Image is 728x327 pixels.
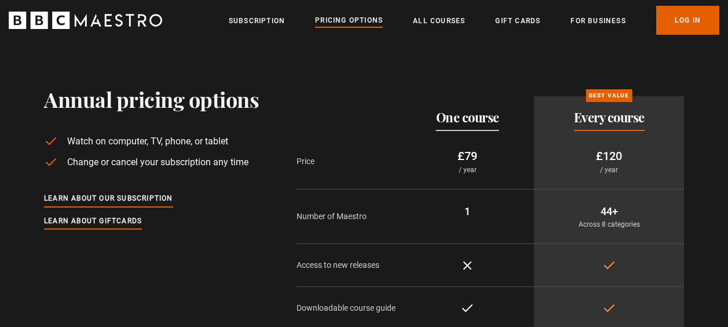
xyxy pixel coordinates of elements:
[297,210,400,223] p: Number of Maestro
[297,259,400,271] p: Access to new releases
[315,14,383,27] a: Pricing Options
[656,6,719,35] a: Log In
[44,135,259,148] li: Watch on computer, TV, phone, or tablet
[570,15,625,27] a: For business
[495,15,540,27] a: Gift Cards
[297,155,400,168] p: Price
[44,87,259,111] h1: Annual pricing options
[410,165,525,175] p: / year
[44,192,173,205] a: Learn about our subscription
[543,147,675,165] p: £120
[9,12,162,29] svg: BBC Maestro
[44,215,142,228] a: Learn about giftcards
[297,302,400,314] p: Downloadable course guide
[229,15,285,27] a: Subscription
[410,204,525,219] p: 1
[543,204,675,219] p: 44+
[229,6,719,35] nav: Primary
[413,15,465,27] a: All Courses
[436,110,499,124] h2: One course
[574,110,645,124] h2: Every course
[44,155,259,169] li: Change or cancel your subscription any time
[586,89,632,102] p: Best value
[410,147,525,165] p: £79
[543,219,675,230] p: Across 8 categories
[543,165,675,175] p: / year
